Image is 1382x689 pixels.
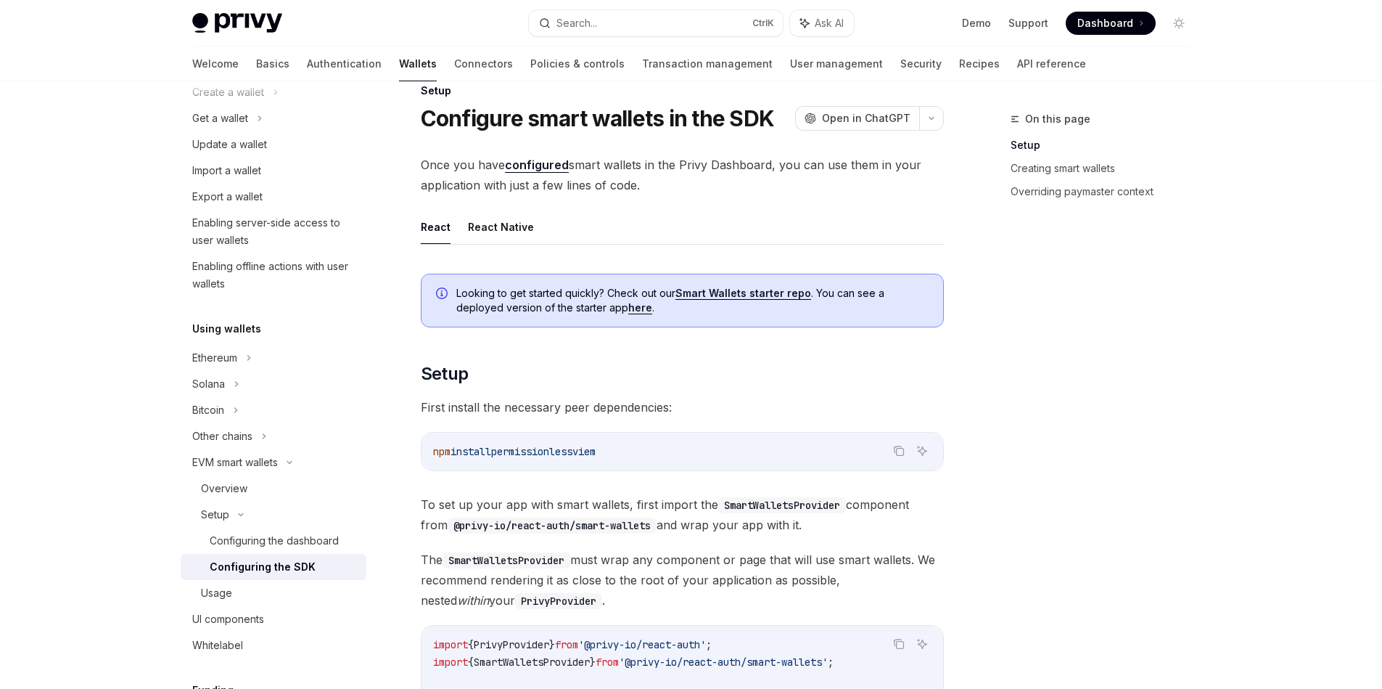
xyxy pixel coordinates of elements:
span: Ask AI [815,16,844,30]
a: Update a wallet [181,131,366,158]
a: configured [505,158,569,173]
div: Overview [201,480,247,497]
code: PrivyProvider [515,593,602,609]
span: Open in ChatGPT [822,111,910,126]
div: Other chains [192,428,252,445]
button: Search...CtrlK [529,10,783,36]
div: UI components [192,611,264,628]
span: } [590,656,596,669]
span: On this page [1025,110,1090,128]
span: import [433,656,468,669]
span: The must wrap any component or page that will use smart wallets. We recommend rendering it as clo... [421,550,944,611]
code: @privy-io/react-auth/smart-wallets [448,518,657,534]
a: Connectors [454,46,513,81]
span: First install the necessary peer dependencies: [421,397,944,417]
em: within [457,593,489,608]
div: Setup [201,506,229,523]
button: Ask AI [913,635,931,653]
a: Welcome [192,46,239,81]
span: To set up your app with smart wallets, first import the component from and wrap your app with it. [421,494,944,535]
a: Wallets [399,46,437,81]
div: Enabling offline actions with user wallets [192,258,358,293]
div: Export a wallet [192,188,263,205]
div: EVM smart wallets [192,454,278,471]
div: Import a wallet [192,162,261,179]
span: Ctrl K [752,17,774,29]
a: API reference [1017,46,1086,81]
span: Looking to get started quickly? Check out our . You can see a deployed version of the starter app . [456,286,929,315]
span: '@privy-io/react-auth/smart-wallets' [619,656,828,669]
button: Open in ChatGPT [795,106,919,131]
a: Import a wallet [181,158,366,184]
span: ; [828,656,834,669]
span: } [549,638,555,651]
span: PrivyProvider [474,638,549,651]
div: Configuring the dashboard [210,532,339,550]
div: Ethereum [192,349,237,367]
button: React Native [468,210,534,244]
div: Get a wallet [192,110,248,127]
a: Recipes [959,46,1000,81]
a: Overview [181,476,366,502]
h5: Using wallets [192,320,261,338]
a: Basics [256,46,289,81]
button: Ask AI [913,441,931,460]
img: light logo [192,13,282,33]
a: Enabling server-side access to user wallets [181,210,366,253]
button: Copy the contents from the code block [889,635,908,653]
span: Dashboard [1077,16,1133,30]
span: ; [706,638,712,651]
span: viem [572,445,596,458]
a: Configuring the SDK [181,554,366,580]
a: Creating smart wallets [1011,157,1202,180]
a: Smart Wallets starter repo [675,287,811,300]
div: Usage [201,584,232,602]
span: permissionless [491,445,572,458]
a: Demo [962,16,991,30]
a: Overriding paymaster context [1011,180,1202,203]
span: npm [433,445,451,458]
h1: Configure smart wallets in the SDK [421,105,775,131]
div: Enabling server-side access to user wallets [192,214,358,249]
a: Policies & controls [530,46,625,81]
span: import [433,638,468,651]
span: { [468,638,474,651]
div: Solana [192,375,225,393]
div: Whitelabel [192,637,243,654]
span: install [451,445,491,458]
a: Setup [1011,134,1202,157]
div: Bitcoin [192,401,224,419]
div: Update a wallet [192,136,267,153]
a: Dashboard [1066,12,1156,35]
span: from [555,638,578,651]
button: Copy the contents from the code block [889,441,908,460]
button: Ask AI [790,10,854,36]
code: SmartWalletsProvider [443,553,570,568]
a: Usage [181,580,366,606]
a: Enabling offline actions with user wallets [181,253,366,297]
span: '@privy-io/react-auth' [578,638,706,651]
code: SmartWalletsProvider [718,497,846,513]
span: from [596,656,619,669]
a: Support [1008,16,1048,30]
a: UI components [181,606,366,632]
a: User management [790,46,883,81]
div: Search... [556,15,597,32]
a: here [628,301,652,314]
a: Transaction management [642,46,773,81]
span: SmartWalletsProvider [474,656,590,669]
a: Authentication [307,46,382,81]
button: Toggle dark mode [1167,12,1190,35]
a: Security [900,46,942,81]
span: Once you have smart wallets in the Privy Dashboard, you can use them in your application with jus... [421,155,944,195]
svg: Info [436,288,451,302]
a: Configuring the dashboard [181,528,366,554]
div: Configuring the SDK [210,558,316,576]
a: Whitelabel [181,632,366,659]
a: Export a wallet [181,184,366,210]
button: React [421,210,451,244]
span: { [468,656,474,669]
div: Setup [421,83,944,98]
span: Setup [421,362,469,386]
